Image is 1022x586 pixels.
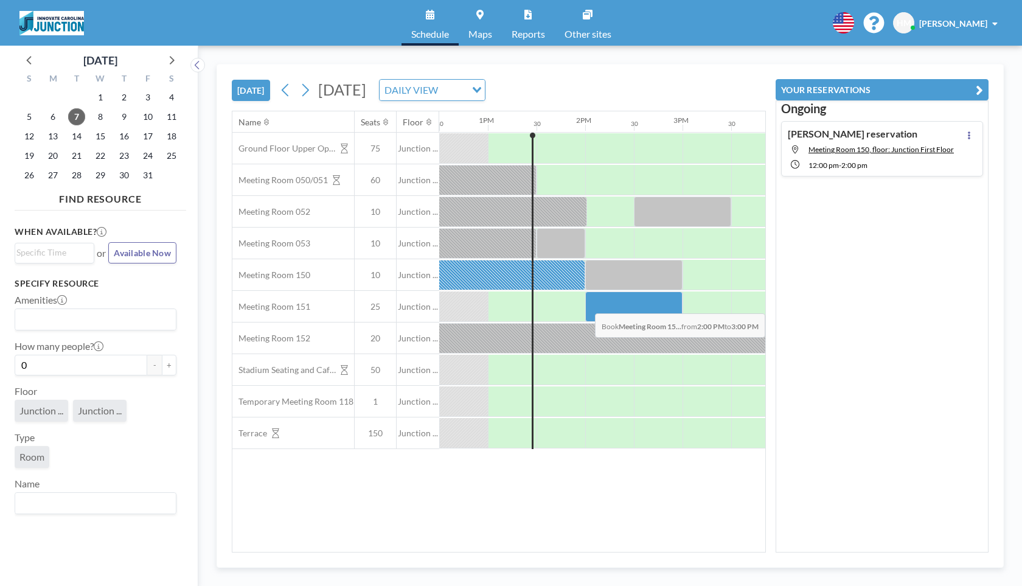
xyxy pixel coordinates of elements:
span: Meeting Room 150, floor: Junction First Floor [808,145,954,154]
span: Monday, October 20, 2025 [44,147,61,164]
span: Thursday, October 23, 2025 [116,147,133,164]
div: 2PM [576,116,591,125]
span: Meeting Room 150 [232,270,310,281]
label: Amenities [15,294,67,306]
div: M [41,72,65,88]
div: 30 [631,120,638,128]
div: Search for option [380,80,485,100]
div: Search for option [15,309,176,330]
span: Thursday, October 9, 2025 [116,108,133,125]
span: 1 [355,396,396,407]
span: 10 [355,238,396,249]
span: Other sites [565,29,611,39]
span: Saturday, October 11, 2025 [163,108,180,125]
span: Tuesday, October 21, 2025 [68,147,85,164]
span: Meeting Room 052 [232,206,310,217]
span: Tuesday, October 7, 2025 [68,108,85,125]
span: 60 [355,175,396,186]
button: YOUR RESERVATIONS [776,79,989,100]
input: Search for option [16,495,169,511]
div: W [89,72,113,88]
button: Available Now [108,242,176,263]
span: Sunday, October 26, 2025 [21,167,38,184]
div: F [136,72,159,88]
span: Stadium Seating and Cafe area [232,365,336,375]
span: Junction ... [19,405,63,416]
span: Sunday, October 19, 2025 [21,147,38,164]
span: Available Now [114,248,171,258]
span: Book from to [595,313,765,338]
div: Seats [361,117,380,128]
span: Wednesday, October 15, 2025 [92,128,109,145]
span: Friday, October 31, 2025 [139,167,156,184]
span: Friday, October 24, 2025 [139,147,156,164]
span: Room [19,451,44,462]
div: Search for option [15,493,176,514]
span: Friday, October 10, 2025 [139,108,156,125]
span: Junction ... [397,428,439,439]
span: Terrace [232,428,267,439]
span: Junction ... [397,175,439,186]
span: DAILY VIEW [382,82,440,98]
b: 2:00 PM [697,322,725,331]
span: - [839,161,841,170]
label: How many people? [15,340,103,352]
span: Junction ... [397,206,439,217]
span: 20 [355,333,396,344]
div: Floor [403,117,423,128]
label: Floor [15,385,37,397]
label: Name [15,478,40,490]
span: Junction ... [397,365,439,375]
span: Sunday, October 5, 2025 [21,108,38,125]
div: S [18,72,41,88]
span: 50 [355,365,396,375]
span: Temporary Meeting Room 118 [232,396,353,407]
span: Junction ... [397,143,439,154]
span: 150 [355,428,396,439]
span: Tuesday, October 28, 2025 [68,167,85,184]
span: Wednesday, October 29, 2025 [92,167,109,184]
span: [DATE] [318,80,366,99]
span: Friday, October 17, 2025 [139,128,156,145]
span: Junction ... [397,301,439,312]
span: Junction ... [78,405,122,416]
span: Thursday, October 30, 2025 [116,167,133,184]
span: HM [897,18,911,29]
span: Friday, October 3, 2025 [139,89,156,106]
span: Junction ... [397,396,439,407]
button: [DATE] [232,80,270,101]
input: Search for option [16,246,87,259]
h4: [PERSON_NAME] reservation [788,128,917,140]
span: Junction ... [397,238,439,249]
span: Wednesday, October 22, 2025 [92,147,109,164]
span: Monday, October 27, 2025 [44,167,61,184]
div: 30 [728,120,735,128]
div: 1PM [479,116,494,125]
div: 3PM [673,116,689,125]
span: 75 [355,143,396,154]
span: Wednesday, October 1, 2025 [92,89,109,106]
h4: FIND RESOURCE [15,188,186,205]
div: T [112,72,136,88]
input: Search for option [442,82,465,98]
label: Type [15,431,35,444]
button: - [147,355,162,375]
span: Monday, October 6, 2025 [44,108,61,125]
span: Tuesday, October 14, 2025 [68,128,85,145]
span: Thursday, October 2, 2025 [116,89,133,106]
div: 30 [436,120,443,128]
span: 10 [355,270,396,281]
div: 30 [534,120,541,128]
span: Meeting Room 151 [232,301,310,312]
b: 3:00 PM [731,322,759,331]
div: [DATE] [83,52,117,69]
span: Thursday, October 16, 2025 [116,128,133,145]
img: organization-logo [19,11,84,35]
span: Junction ... [397,270,439,281]
div: Search for option [15,243,94,262]
span: Saturday, October 25, 2025 [163,147,180,164]
div: Name [238,117,261,128]
div: T [65,72,89,88]
span: Ground Floor Upper Open Area [232,143,336,154]
span: Wednesday, October 8, 2025 [92,108,109,125]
